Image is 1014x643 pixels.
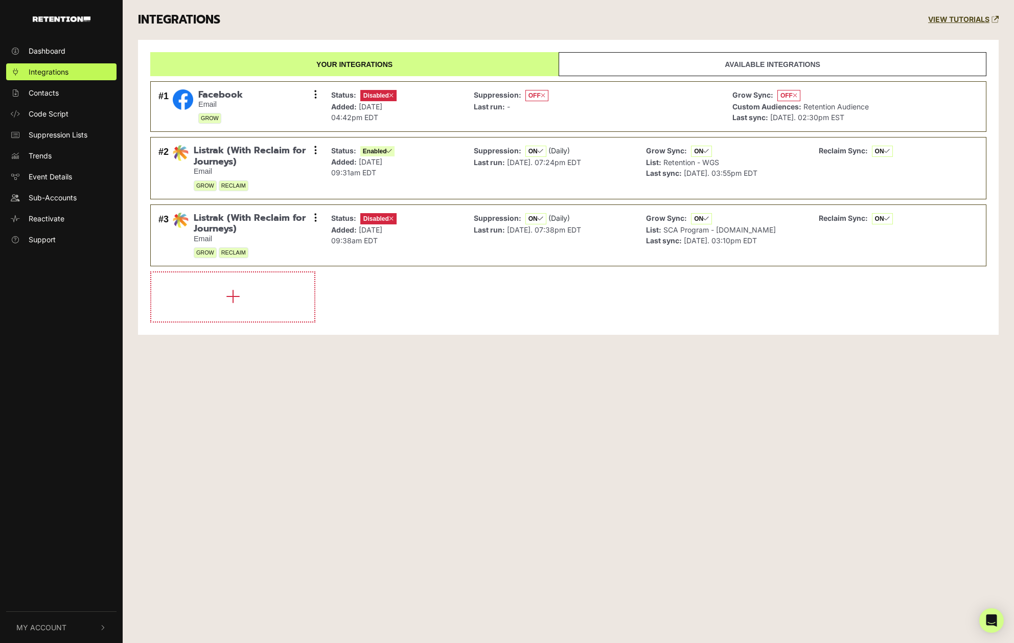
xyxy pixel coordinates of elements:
img: Retention.com [33,16,90,22]
span: Enabled [360,146,395,156]
span: Suppression Lists [29,129,87,140]
a: Event Details [6,168,117,185]
div: Open Intercom Messenger [979,608,1004,633]
a: Available integrations [559,52,986,76]
a: Sub-Accounts [6,189,117,206]
span: ON [691,213,712,224]
span: [DATE]. 03:55pm EDT [684,169,757,177]
div: #2 [158,145,169,191]
strong: Suppression: [474,214,521,222]
a: Integrations [6,63,117,80]
span: RECLAIM [219,180,248,191]
strong: List: [646,158,661,167]
a: Trends [6,147,117,164]
a: VIEW TUTORIALS [928,15,999,24]
strong: Last sync: [732,113,768,122]
div: #1 [158,89,169,124]
strong: Added: [331,157,357,166]
span: Retention - WGS [663,158,719,167]
strong: Reclaim Sync: [819,146,868,155]
strong: Reclaim Sync: [819,214,868,222]
strong: Added: [331,225,357,234]
span: GROW [194,180,217,191]
strong: Last run: [474,225,505,234]
span: GROW [194,247,217,258]
strong: Last sync: [646,236,682,245]
a: Suppression Lists [6,126,117,143]
span: [DATE]. 07:24pm EDT [507,158,581,167]
strong: Last run: [474,102,505,111]
span: Support [29,234,56,245]
span: My Account [16,622,66,633]
button: My Account [6,612,117,643]
span: Integrations [29,66,68,77]
span: Disabled [360,213,397,224]
span: Listrak (With Reclaim for Journeys) [194,213,316,235]
span: Code Script [29,108,68,119]
span: Contacts [29,87,59,98]
span: ON [872,213,893,224]
span: Dashboard [29,45,65,56]
img: Listrak (With Reclaim for Journeys) [173,145,189,160]
img: Facebook [173,89,193,110]
span: RECLAIM [219,247,248,258]
strong: Added: [331,102,357,111]
span: ON [525,146,546,157]
span: ON [525,213,546,224]
span: ON [691,146,712,157]
h3: INTEGRATIONS [138,13,220,27]
span: (Daily) [548,214,570,222]
span: Listrak (With Reclaim for Journeys) [194,145,316,167]
small: Email [194,235,316,243]
strong: Status: [331,214,356,222]
strong: Status: [331,146,356,155]
span: [DATE]. 02:30pm EST [770,113,844,122]
span: Event Details [29,171,72,182]
strong: Grow Sync: [732,90,773,99]
span: Disabled [360,90,397,101]
a: Reactivate [6,210,117,227]
div: #3 [158,213,169,258]
strong: Grow Sync: [646,214,687,222]
span: GROW [198,113,221,124]
strong: Last run: [474,158,505,167]
span: [DATE] 04:42pm EDT [331,102,382,122]
span: [DATE]. 03:10pm EDT [684,236,757,245]
a: Support [6,231,117,248]
strong: Custom Audiences: [732,102,801,111]
strong: Last sync: [646,169,682,177]
a: Contacts [6,84,117,101]
span: OFF [525,90,548,101]
span: - [507,102,510,111]
a: Dashboard [6,42,117,59]
a: Code Script [6,105,117,122]
span: ON [872,146,893,157]
small: Email [194,167,316,176]
strong: Grow Sync: [646,146,687,155]
span: Trends [29,150,52,161]
span: Sub-Accounts [29,192,77,203]
span: [DATE] 09:38am EDT [331,225,382,245]
strong: Suppression: [474,90,521,99]
a: Your integrations [150,52,559,76]
span: (Daily) [548,146,570,155]
strong: List: [646,225,661,234]
strong: Status: [331,90,356,99]
span: Retention Audience [803,102,869,111]
small: Email [198,100,243,109]
span: [DATE]. 07:38pm EDT [507,225,581,234]
span: Facebook [198,89,243,101]
span: Reactivate [29,213,64,224]
span: OFF [777,90,800,101]
strong: Suppression: [474,146,521,155]
span: SCA Program - [DOMAIN_NAME] [663,225,776,234]
img: Listrak (With Reclaim for Journeys) [173,213,189,228]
